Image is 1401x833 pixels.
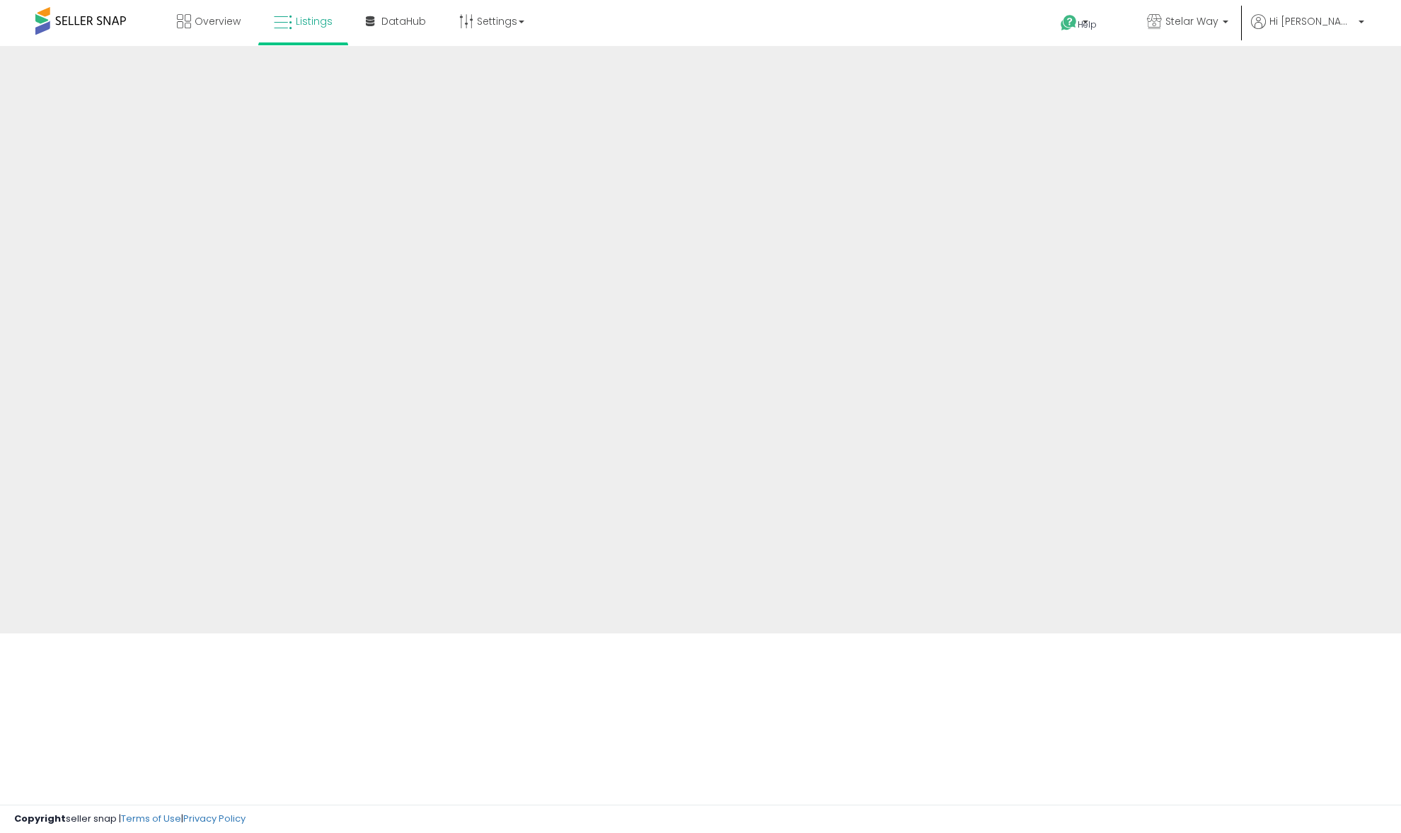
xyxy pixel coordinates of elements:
[381,14,426,28] span: DataHub
[1078,18,1097,30] span: Help
[195,14,241,28] span: Overview
[296,14,333,28] span: Listings
[1251,14,1364,46] a: Hi [PERSON_NAME]
[1060,14,1078,32] i: Get Help
[1269,14,1354,28] span: Hi [PERSON_NAME]
[1049,4,1124,46] a: Help
[1165,14,1218,28] span: Stelar Way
